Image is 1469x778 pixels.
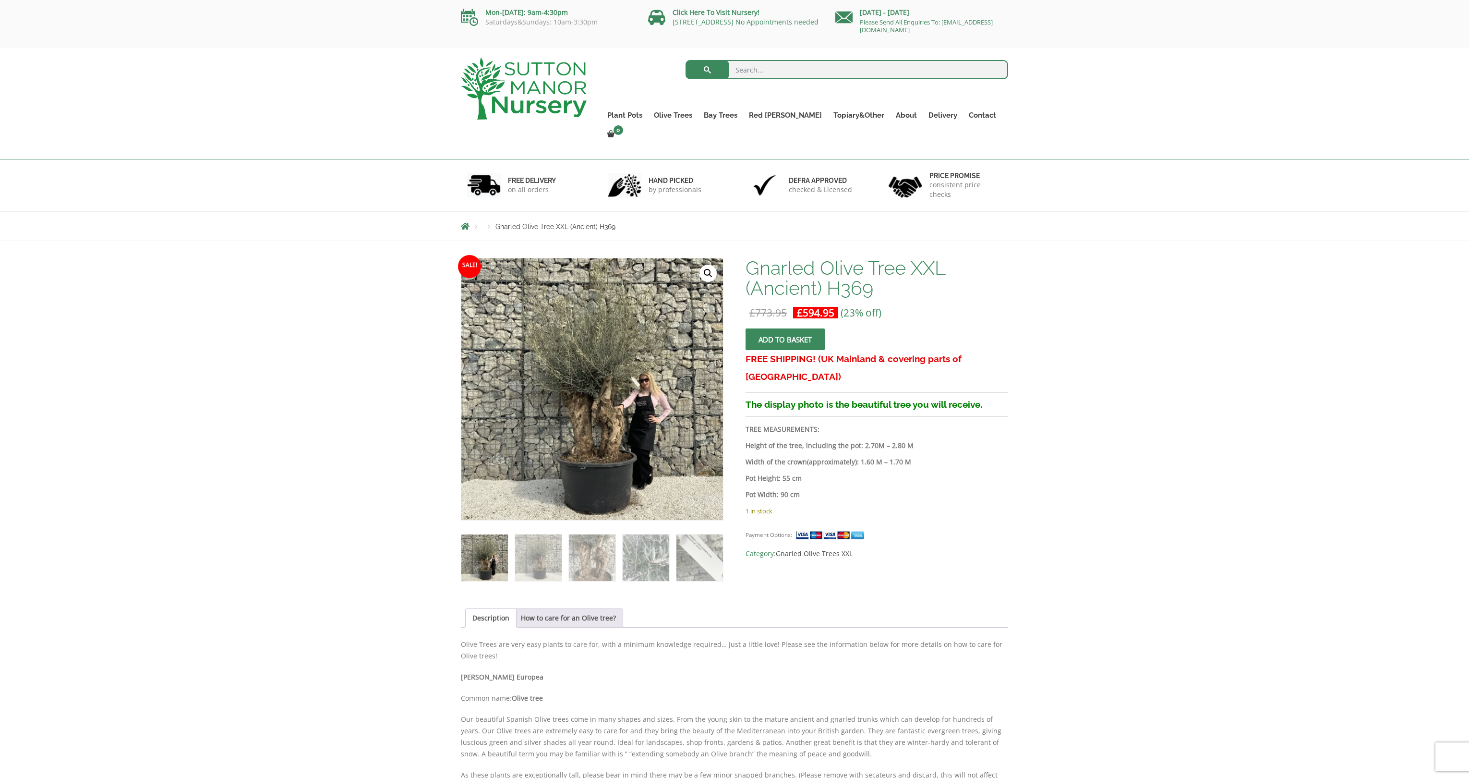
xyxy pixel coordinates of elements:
img: payment supported [795,530,867,540]
a: Topiary&Other [828,109,890,122]
strong: Width of the crown : 1.60 M – 1.70 M [746,457,911,466]
b: (approximately) [807,457,857,466]
small: Payment Options: [746,531,792,538]
img: Gnarled Olive Tree XXL (Ancient) H369 - 330124CB D7DB 4EDF 89A5 BB87B43A7D9B scaled [461,258,723,521]
h1: Gnarled Olive Tree XXL (Ancient) H369 [746,258,1008,298]
p: by professionals [649,185,701,194]
img: 1.jpg [467,173,501,197]
span: £ [797,306,803,319]
span: Sale! [458,255,481,278]
a: Bay Trees [698,109,743,122]
h6: Price promise [929,171,1002,180]
button: Add to basket [746,328,825,350]
a: 0 [602,128,626,141]
h6: hand picked [649,176,701,185]
p: consistent price checks [929,180,1002,199]
p: Mon-[DATE]: 9am-4:30pm [461,7,634,18]
a: Click Here To Visit Nursery! [673,8,759,17]
span: (23% off) [841,306,881,319]
img: Gnarled Olive Tree XXL (Ancient) H369 - Image 5 [676,535,723,581]
p: [DATE] - [DATE] [835,7,1008,18]
b: Olive tree [512,693,543,703]
a: Please Send All Enquiries To: [EMAIL_ADDRESS][DOMAIN_NAME] [860,18,993,34]
img: 4.jpg [889,170,922,200]
span: 0 [614,125,623,135]
a: How to care for an Olive tree? [521,609,616,627]
img: logo [461,58,587,120]
a: Description [472,609,509,627]
a: Plant Pots [602,109,648,122]
h6: FREE DELIVERY [508,176,556,185]
strong: TREE MEASUREMENTS: [746,425,819,434]
a: Gnarled Olive Trees XXL [776,549,853,558]
h3: The display photo is the beautiful tree you will receive. [746,400,1008,410]
a: About [890,109,923,122]
b: Height of the tree, including the pot: 2.70M – 2.80 M [746,441,914,450]
strong: Pot Height: 55 cm [746,474,802,483]
strong: Pot Width: 90 cm [746,490,800,499]
p: Olive Trees are very easy plants to care for, with a minimum knowledge required… Just a little lo... [461,639,1008,662]
a: [STREET_ADDRESS] No Appointments needed [673,17,819,26]
img: Gnarled Olive Tree XXL (Ancient) H369 - Image 3 [569,535,615,581]
bdi: 594.95 [797,306,834,319]
p: checked & Licensed [789,185,852,194]
p: Saturdays&Sundays: 10am-3:30pm [461,18,634,26]
a: View full-screen image gallery [699,265,717,282]
img: Gnarled Olive Tree XXL (Ancient) H369 - Image 4 [623,535,669,581]
span: £ [749,306,755,319]
a: Contact [963,109,1002,122]
img: Gnarled Olive Tree XXL (Ancient) H369 - Image 2 [515,535,562,581]
bdi: 773.95 [749,306,787,319]
a: Olive Trees [648,109,698,122]
nav: Breadcrumbs [461,222,1008,230]
p: on all orders [508,185,556,194]
span: Category: [746,548,1008,559]
span: Gnarled Olive Tree XXL (Ancient) H369 [495,223,615,231]
img: 3.jpg [748,173,782,197]
input: Search... [686,60,1009,79]
img: 2.jpg [608,173,641,197]
b: [PERSON_NAME] Europea [461,672,543,681]
p: 1 in stock [746,505,1008,517]
p: Common name: [461,693,1008,704]
a: Delivery [923,109,963,122]
a: Red [PERSON_NAME] [743,109,828,122]
h6: Defra approved [789,176,852,185]
h3: FREE SHIPPING! (UK Mainland & covering parts of [GEOGRAPHIC_DATA]) [746,350,1008,386]
p: Our beautiful Spanish Olive trees come in many shapes and sizes. From the young skin to the matur... [461,714,1008,760]
img: Gnarled Olive Tree XXL (Ancient) H369 [461,535,508,581]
